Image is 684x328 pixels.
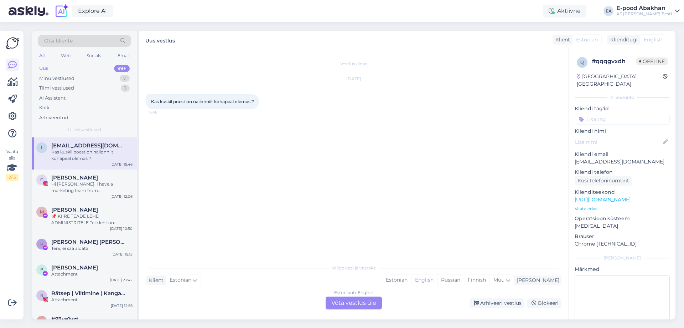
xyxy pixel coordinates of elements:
[575,138,662,146] input: Lisa nimi
[575,266,670,273] p: Märkmed
[575,158,670,166] p: [EMAIL_ADDRESS][DOMAIN_NAME]
[575,168,670,176] p: Kliendi telefon
[72,5,113,17] a: Explore AI
[575,196,631,203] a: [URL][DOMAIN_NAME]
[146,265,561,271] div: Valige keel ja vastake
[121,85,130,92] div: 1
[170,276,191,284] span: Estonian
[514,277,559,284] div: [PERSON_NAME]
[51,213,133,226] div: 📌 KIIRE TEADE LEHE ADMINISTRITELE Teie leht on rikkunud Meta kogukonna juhiseid ja reklaamipoliit...
[575,255,670,261] div: [PERSON_NAME]
[40,177,43,182] span: G
[575,127,670,135] p: Kliendi nimi
[470,298,524,308] div: Arhiveeri vestlus
[575,206,670,212] p: Vaata edasi ...
[527,298,561,308] div: Blokeeri
[51,142,125,149] span: iiris.ik@proton.me
[145,35,175,45] label: Uus vestlus
[85,51,103,60] div: Socials
[6,36,19,50] img: Askly Logo
[576,36,598,44] span: Estonian
[51,264,98,271] span: Виктор Стриков
[51,316,78,322] span: #93ye1vzt
[464,275,489,286] div: Finnish
[543,5,586,17] div: Aktiivne
[616,5,672,11] div: E-pood Abakhan
[39,114,68,121] div: Arhiveeritud
[110,226,133,231] div: [DATE] 10:50
[51,181,133,194] div: Hi [PERSON_NAME]! I have a marketing team from [GEOGRAPHIC_DATA] ready to help you. If you are in...
[54,4,69,19] img: explore-ai
[437,275,464,286] div: Russian
[110,277,133,283] div: [DATE] 23:42
[41,318,43,324] span: 9
[616,5,680,17] a: E-pood AbakhanAS [PERSON_NAME] Eesti
[616,11,672,17] div: AS [PERSON_NAME] Eesti
[553,36,570,44] div: Klient
[51,149,133,162] div: Kas kuskil poest on nailonniit kohapeal olemas ?
[575,94,670,101] div: Kliendi info
[116,51,131,60] div: Email
[68,127,101,133] span: Uued vestlused
[40,267,43,272] span: В
[40,209,44,215] span: M
[51,207,98,213] span: Martin Eggers
[146,76,561,82] div: [DATE]
[334,289,373,296] div: Estonian to English
[51,239,125,245] span: Karl Eik Rebane
[493,277,504,283] span: Muu
[59,51,72,60] div: Web
[40,293,43,298] span: R
[38,51,46,60] div: All
[326,297,382,309] div: Võta vestlus üle
[39,75,74,82] div: Minu vestlused
[575,105,670,112] p: Kliendi tag'id
[411,275,437,286] div: English
[575,240,670,248] p: Chrome [TECHNICAL_ID]
[40,241,43,247] span: K
[592,57,636,66] div: # qqqgvxdh
[575,222,670,230] p: [MEDICAL_DATA]
[44,37,73,45] span: Otsi kliente
[6,148,19,181] div: Vaata siia
[577,73,663,88] div: [GEOGRAPHIC_DATA], [GEOGRAPHIC_DATA]
[51,271,133,277] div: Attachment
[575,215,670,222] p: Operatsioonisüsteem
[146,277,164,284] div: Klient
[39,104,50,111] div: Kõik
[6,174,19,181] div: 2 / 3
[120,75,130,82] div: 7
[51,297,133,303] div: Attachment
[151,99,254,104] span: Kas kuskil poest on nailonniit kohapeal olemas ?
[146,61,561,67] div: Vestlus algas
[580,60,584,65] span: q
[51,290,125,297] span: Rätsep | Viltimine | Kangastelgedel kudumine
[148,110,175,115] span: 15:46
[110,162,133,167] div: [DATE] 15:46
[575,151,670,158] p: Kliendi email
[382,275,411,286] div: Estonian
[607,36,638,44] div: Klienditugi
[114,65,130,72] div: 99+
[51,245,133,252] div: Tere, ei saa aidata
[603,6,613,16] div: EA
[575,233,670,240] p: Brauser
[636,57,668,65] span: Offline
[111,303,133,308] div: [DATE] 12:56
[39,65,48,72] div: Uus
[41,145,42,150] span: i
[39,85,74,92] div: Tiimi vestlused
[575,114,670,125] input: Lisa tag
[575,188,670,196] p: Klienditeekond
[112,252,133,257] div: [DATE] 15:15
[110,194,133,199] div: [DATE] 12:06
[644,36,662,44] span: English
[51,175,98,181] span: Gian Franco Serrudo
[39,95,66,102] div: AI Assistent
[575,176,632,186] div: Küsi telefoninumbrit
